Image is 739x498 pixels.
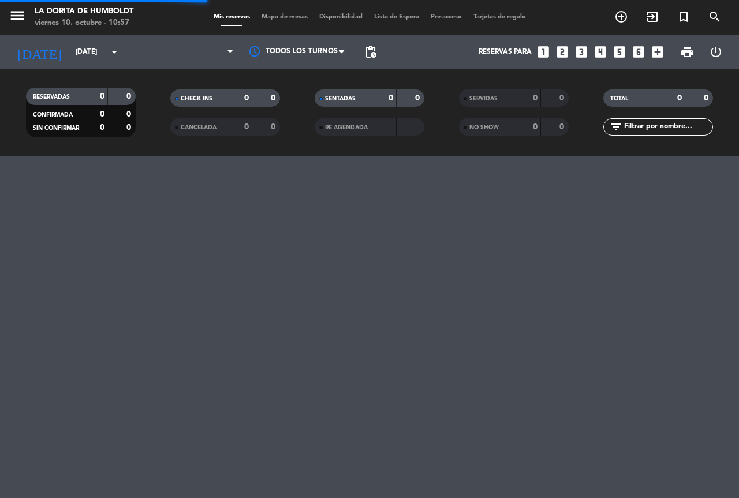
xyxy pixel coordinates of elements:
[677,94,682,102] strong: 0
[623,121,712,133] input: Filtrar por nombre...
[614,10,628,24] i: add_circle_outline
[708,10,722,24] i: search
[709,45,723,59] i: power_settings_new
[271,94,278,102] strong: 0
[33,125,79,131] span: SIN CONFIRMAR
[107,45,121,59] i: arrow_drop_down
[271,123,278,131] strong: 0
[368,14,425,20] span: Lista de Espera
[256,14,313,20] span: Mapa de mesas
[479,48,532,56] span: Reservas para
[325,96,356,102] span: SENTADAS
[181,96,212,102] span: CHECK INS
[468,14,532,20] span: Tarjetas de regalo
[469,96,498,102] span: SERVIDAS
[650,44,665,59] i: add_box
[9,7,26,24] i: menu
[35,6,133,17] div: La Dorita de Humboldt
[33,94,70,100] span: RESERVADAS
[313,14,368,20] span: Disponibilidad
[559,123,566,131] strong: 0
[469,125,499,130] span: NO SHOW
[244,94,249,102] strong: 0
[701,35,730,69] div: LOG OUT
[100,110,104,118] strong: 0
[9,39,70,65] i: [DATE]
[677,10,691,24] i: turned_in_not
[536,44,551,59] i: looks_one
[610,96,628,102] span: TOTAL
[126,110,133,118] strong: 0
[100,92,104,100] strong: 0
[389,94,393,102] strong: 0
[555,44,570,59] i: looks_two
[364,45,378,59] span: pending_actions
[415,94,422,102] strong: 0
[181,125,217,130] span: CANCELADA
[609,120,623,134] i: filter_list
[533,94,538,102] strong: 0
[33,112,73,118] span: CONFIRMADA
[9,7,26,28] button: menu
[631,44,646,59] i: looks_6
[680,45,694,59] span: print
[35,17,133,29] div: viernes 10. octubre - 10:57
[559,94,566,102] strong: 0
[593,44,608,59] i: looks_4
[126,92,133,100] strong: 0
[325,125,368,130] span: RE AGENDADA
[645,10,659,24] i: exit_to_app
[425,14,468,20] span: Pre-acceso
[244,123,249,131] strong: 0
[574,44,589,59] i: looks_3
[100,123,104,132] strong: 0
[533,123,538,131] strong: 0
[208,14,256,20] span: Mis reservas
[612,44,627,59] i: looks_5
[704,94,711,102] strong: 0
[126,123,133,132] strong: 0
